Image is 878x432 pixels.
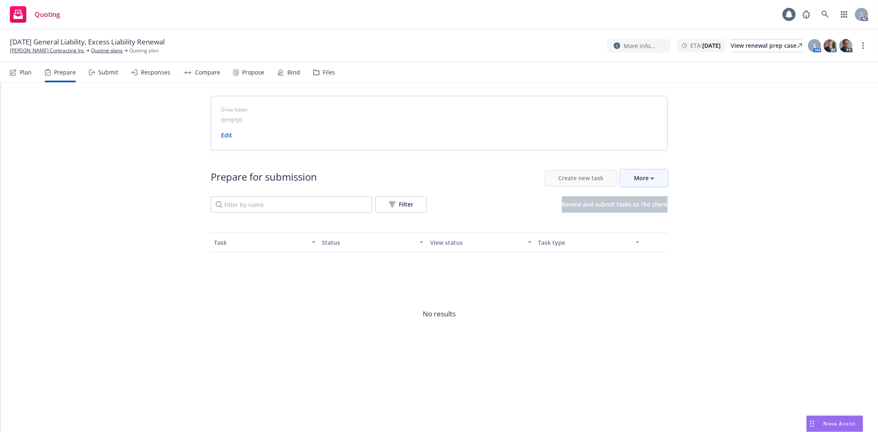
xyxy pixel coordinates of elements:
span: [DATE] General Liability, Excess Liability Renewal [10,37,165,47]
span: Create new task [558,174,603,182]
a: Quoting [7,3,63,26]
div: Responses [141,69,170,76]
div: Drag to move [807,416,817,432]
div: Plan [20,69,32,76]
button: Status [319,232,427,252]
button: Filter [375,196,427,213]
div: View renewal prep case [731,39,802,52]
div: Files [323,69,335,76]
button: Create new task [545,170,617,186]
button: Nova Assist [806,416,863,432]
div: Prepare [54,69,76,76]
a: Report a Bug [798,6,815,23]
div: Prepare for submission [211,170,317,186]
span: Nova Assist [824,420,856,427]
button: More [620,170,668,186]
span: (empty) [221,115,242,124]
div: Compare [195,69,220,76]
div: Propose [242,69,264,76]
button: More info... [607,39,671,53]
span: S [813,42,816,50]
div: More [634,170,654,186]
span: Quoting plan [129,47,158,54]
a: Search [817,6,834,23]
a: more [858,41,868,51]
div: Submit [98,69,118,76]
div: Filter [389,197,413,212]
a: View renewal prep case [731,39,802,52]
div: Bind [287,69,300,76]
div: Task [214,238,307,247]
span: Review and submit tasks to the client [562,200,668,208]
div: Task type [538,238,631,247]
button: Task type [535,232,643,252]
input: Filter by name [211,196,372,213]
a: [PERSON_NAME] Contracting Inc [10,47,84,54]
button: View status [427,232,535,252]
span: Quoting [35,11,60,18]
div: View status [430,238,523,247]
button: Task [211,232,319,252]
img: photo [839,39,852,52]
a: Quoting plans [91,47,123,54]
div: Status [322,238,415,247]
span: More info... [624,42,655,50]
img: photo [824,39,837,52]
button: Review and submit tasks to the client [562,196,668,213]
span: No results [211,252,668,376]
strong: [DATE] [702,42,721,49]
a: Switch app [836,6,852,23]
span: Drive folder [221,106,657,114]
span: ETA : [690,41,721,50]
a: Edit [221,131,232,139]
